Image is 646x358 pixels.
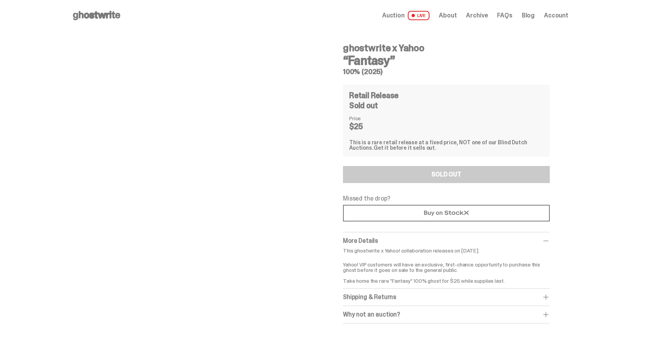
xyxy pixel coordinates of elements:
a: FAQs [497,12,512,19]
h5: 100% (2025) [343,68,550,75]
h3: “Fantasy” [343,54,550,67]
div: SOLD OUT [431,171,461,178]
span: Auction [382,12,405,19]
p: Missed the drop? [343,195,550,202]
p: This ghostwrite x Yahoo! collaboration releases on [DATE]. [343,248,550,253]
span: LIVE [408,11,430,20]
p: Yahoo! VIP customers will have an exclusive, first-chance opportunity to purchase this ghost befo... [343,256,550,284]
dd: $25 [349,123,388,130]
a: Account [544,12,568,19]
a: Archive [466,12,488,19]
a: Auction LIVE [382,11,430,20]
a: Blog [522,12,535,19]
div: This is a rare retail release at a fixed price, NOT one of our Blind Dutch Auctions. [349,140,544,150]
h4: ghostwrite x Yahoo [343,43,550,53]
h4: Retail Release [349,92,398,99]
button: SOLD OUT [343,166,550,183]
div: Shipping & Returns [343,293,550,301]
a: About [439,12,457,19]
span: Get it before it sells out. [374,144,436,151]
dt: Price [349,116,388,121]
div: Sold out [349,102,544,109]
div: Why not an auction? [343,311,550,318]
span: More Details [343,237,378,245]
